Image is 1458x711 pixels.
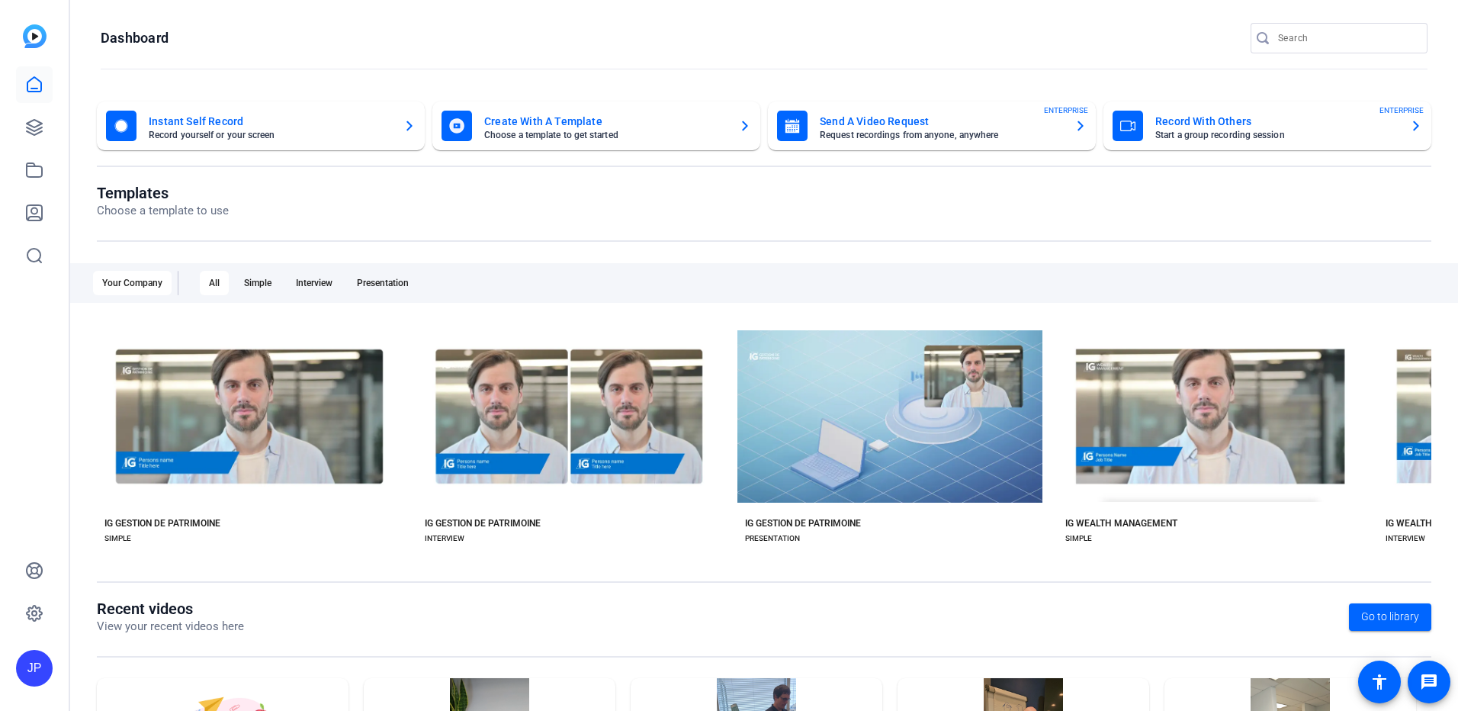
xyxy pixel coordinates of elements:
mat-card-subtitle: Choose a template to get started [484,130,727,140]
mat-card-subtitle: Request recordings from anyone, anywhere [820,130,1062,140]
h1: Dashboard [101,29,169,47]
a: Go to library [1349,603,1431,631]
div: PRESENTATION [745,532,800,545]
span: ENTERPRISE [1379,105,1424,116]
div: IG GESTION DE PATRIMOINE [104,517,220,529]
mat-card-subtitle: Start a group recording session [1155,130,1398,140]
h1: Templates [97,184,229,202]
div: JP [16,650,53,687]
div: Presentation [348,271,418,295]
div: SIMPLE [104,532,131,545]
mat-card-title: Send A Video Request [820,112,1062,130]
h1: Recent videos [97,600,244,618]
button: Create With A TemplateChoose a template to get started [432,101,760,150]
mat-icon: accessibility [1370,673,1389,691]
div: INTERVIEW [425,532,464,545]
mat-card-title: Instant Self Record [149,112,391,130]
div: SIMPLE [1065,532,1092,545]
img: blue-gradient.svg [23,24,47,48]
div: Simple [235,271,281,295]
mat-card-subtitle: Record yourself or your screen [149,130,391,140]
div: Interview [287,271,342,295]
div: INTERVIEW [1386,532,1425,545]
button: Instant Self RecordRecord yourself or your screen [97,101,425,150]
button: Record With OthersStart a group recording sessionENTERPRISE [1103,101,1431,150]
mat-card-title: Record With Others [1155,112,1398,130]
input: Search [1278,29,1415,47]
mat-card-title: Create With A Template [484,112,727,130]
span: ENTERPRISE [1044,105,1088,116]
mat-icon: message [1420,673,1438,691]
div: IG WEALTH MANAGEMENT [1065,517,1177,529]
div: All [200,271,229,295]
p: Choose a template to use [97,202,229,220]
div: IG GESTION DE PATRIMOINE [745,517,861,529]
p: View your recent videos here [97,618,244,635]
div: Your Company [93,271,172,295]
span: Go to library [1361,609,1419,625]
button: Send A Video RequestRequest recordings from anyone, anywhereENTERPRISE [768,101,1096,150]
div: IG GESTION DE PATRIMOINE [425,517,541,529]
